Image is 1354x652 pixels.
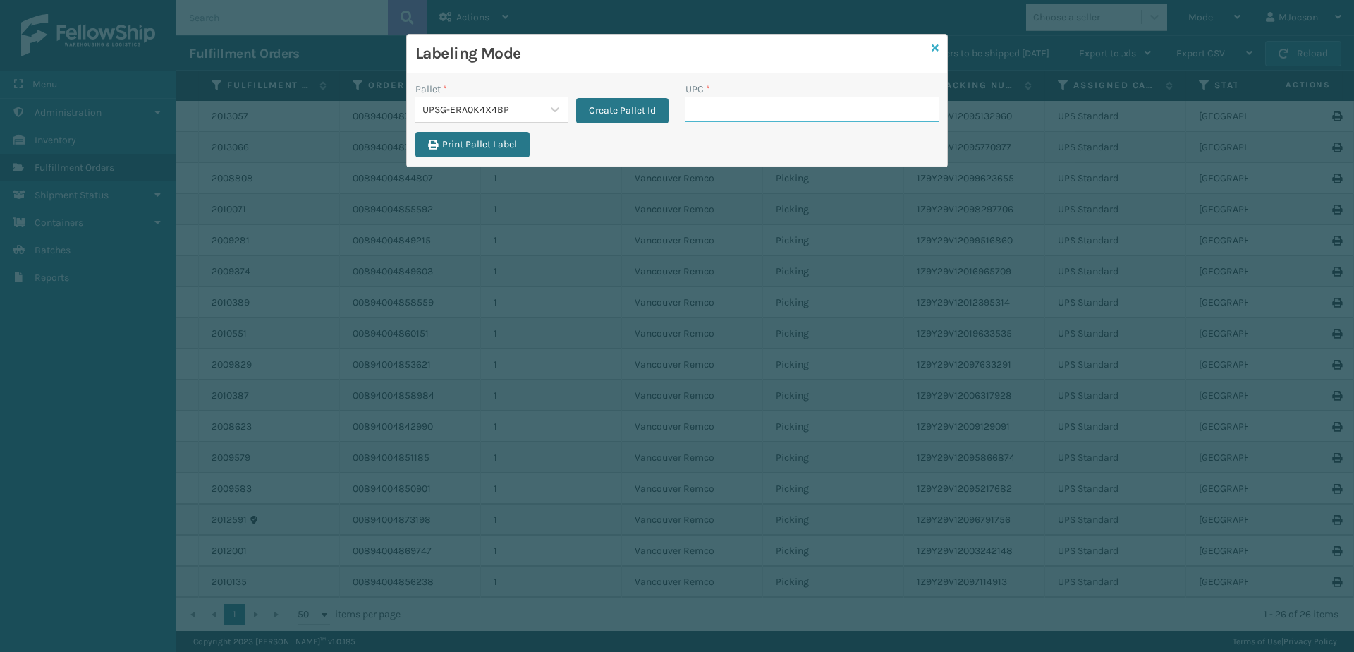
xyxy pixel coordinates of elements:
[422,102,543,117] div: UPSG-ERA0K4X4BP
[415,82,447,97] label: Pallet
[576,98,669,123] button: Create Pallet Id
[415,43,926,64] h3: Labeling Mode
[415,132,530,157] button: Print Pallet Label
[685,82,710,97] label: UPC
